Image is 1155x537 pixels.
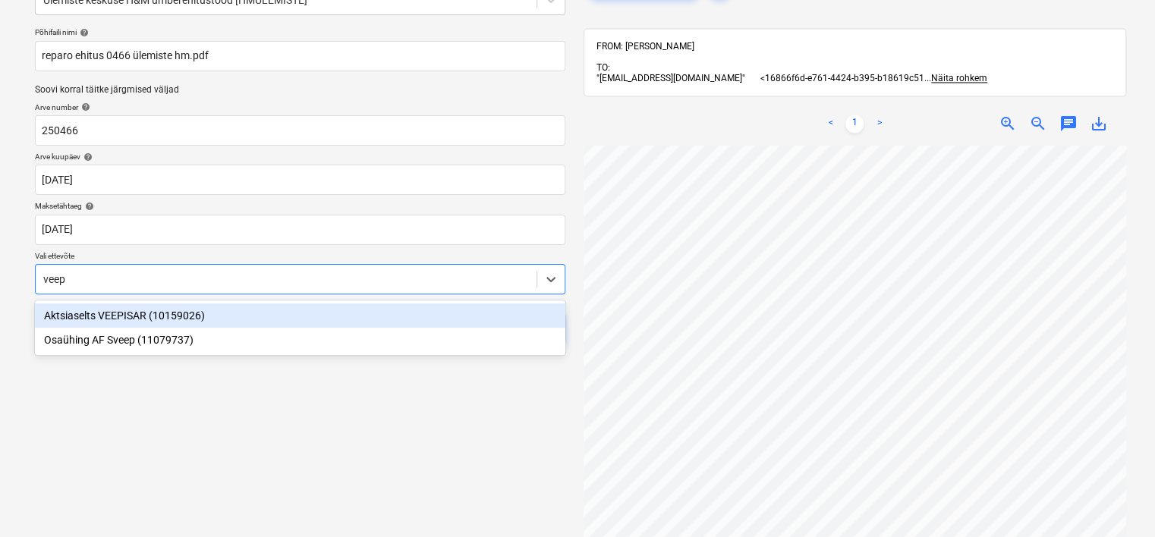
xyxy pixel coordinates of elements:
[1090,115,1108,133] span: save_alt
[35,165,565,195] input: Arve kuupäeva pole määratud.
[35,83,565,96] p: Soovi korral täitke järgmised väljad
[596,62,610,73] span: TO:
[35,201,565,211] div: Maksetähtaeg
[35,41,565,71] input: Põhifaili nimi
[596,41,694,52] span: FROM: [PERSON_NAME]
[35,152,565,162] div: Arve kuupäev
[77,28,89,37] span: help
[821,115,839,133] a: Previous page
[999,115,1017,133] span: zoom_in
[596,73,924,83] span: "[EMAIL_ADDRESS][DOMAIN_NAME]" <16866f6d-e761-4424-b395-b18619c51
[845,115,864,133] a: Page 1 is your current page
[1029,115,1047,133] span: zoom_out
[870,115,888,133] a: Next page
[78,102,90,111] span: help
[1059,115,1078,133] span: chat
[35,27,565,37] div: Põhifaili nimi
[35,215,565,245] input: Tähtaega pole määratud
[35,115,565,146] input: Arve number
[35,102,565,112] div: Arve number
[80,152,93,162] span: help
[931,73,987,83] span: Näita rohkem
[35,251,565,264] p: Vali ettevõte
[924,73,987,83] span: ...
[35,303,565,328] div: Aktsiaselts VEEPISAR (10159026)
[35,328,565,352] div: Osaühing AF Sveep (11079737)
[82,202,94,211] span: help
